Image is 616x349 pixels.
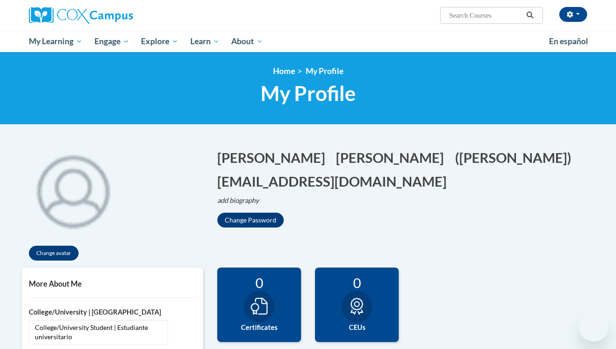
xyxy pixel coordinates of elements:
button: Edit first name [217,148,331,167]
span: My Profile [261,81,356,106]
a: Explore [135,31,184,52]
h5: More About Me [29,279,196,288]
button: Account Settings [559,7,587,22]
span: My Learning [29,36,82,47]
a: Learn [184,31,226,52]
span: Explore [141,36,178,47]
label: CEUs [322,322,392,333]
span: College/University Student | Estudiante universitario [29,320,168,345]
i: add biography [217,196,259,204]
button: Search [523,10,537,21]
label: Certificates [224,322,294,333]
span: Learn [190,36,220,47]
button: Edit email address [217,172,453,191]
img: profile avatar [22,139,124,241]
div: 0 [322,275,392,291]
button: Edit screen name [455,148,577,167]
button: Change avatar [29,246,79,261]
a: Engage [88,31,135,52]
div: Click to change the profile picture [22,139,124,241]
button: Change Password [217,213,284,228]
iframe: Button to launch messaging window [579,312,609,342]
button: Edit biography [217,195,267,206]
button: Edit last name [336,148,450,167]
a: About [226,31,269,52]
a: Home [273,66,295,76]
div: 0 [224,275,294,291]
a: En español [543,32,594,51]
span: En español [549,36,588,46]
label: College/University | [GEOGRAPHIC_DATA] [29,307,196,317]
span: My Profile [306,66,343,76]
a: My Learning [23,31,88,52]
span: Engage [94,36,129,47]
img: Cox Campus [29,7,133,24]
div: Main menu [15,31,601,52]
span: About [231,36,263,47]
input: Search Courses [449,10,523,21]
